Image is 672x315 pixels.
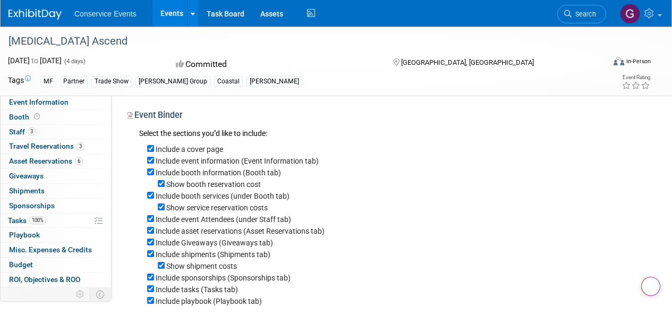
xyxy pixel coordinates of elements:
span: Asset Reservations [9,157,83,165]
div: Partner [60,76,88,87]
label: Include booth services (under Booth tab) [156,192,290,200]
label: Include event Attendees (under Staff tab) [156,215,291,224]
label: Include tasks (Tasks tab) [156,285,238,294]
a: Playbook [1,228,111,242]
div: In-Person [626,57,651,65]
div: MF [40,76,56,87]
a: Shipments [1,184,111,198]
span: Search [572,10,596,18]
span: (4 days) [63,58,86,65]
a: Asset Reservations6 [1,154,111,168]
span: Event Information [9,98,69,106]
span: ROI, Objectives & ROO [9,275,80,284]
label: Include event information (Event Information tab) [156,157,319,165]
a: Search [557,5,606,23]
a: Budget [1,258,111,272]
a: Travel Reservations3 [1,139,111,154]
a: Tasks100% [1,214,111,228]
div: Event Rating [622,75,650,80]
span: Tasks [8,216,46,225]
span: [DATE] [DATE] [8,56,62,65]
img: Gayle Reese [620,4,640,24]
span: Sponsorships [9,201,55,210]
span: 100% [29,216,46,224]
span: Conservice Events [74,10,137,18]
img: Format-Inperson.png [614,57,624,65]
a: Event Information [1,95,111,109]
label: Include Giveaways (Giveaways tab) [156,239,273,247]
a: Booth [1,110,111,124]
label: Include a cover page [156,145,223,154]
span: Budget [9,260,33,269]
span: Booth not reserved yet [32,113,42,121]
div: Trade Show [91,76,132,87]
span: 3 [28,127,36,135]
span: Playbook [9,231,40,239]
span: Travel Reservations [9,142,84,150]
span: [GEOGRAPHIC_DATA], [GEOGRAPHIC_DATA] [401,58,534,66]
td: Toggle Event Tabs [90,287,112,301]
div: Coastal [214,76,243,87]
label: Show service reservation costs [166,203,268,212]
label: Include sponsorships (Sponsorships tab) [156,274,291,282]
span: Booth [9,113,42,121]
a: Staff3 [1,125,111,139]
a: Misc. Expenses & Credits [1,243,111,257]
a: ROI, Objectives & ROO [1,273,111,287]
a: Sponsorships [1,199,111,213]
a: Giveaways [1,169,111,183]
td: Personalize Event Tab Strip [71,287,90,301]
label: Include shipments (Shipments tab) [156,250,270,259]
div: Select the sections you''d like to include: [139,128,643,140]
span: Staff [9,127,36,136]
td: Tags [8,75,31,87]
div: Committed [173,55,376,74]
div: [PERSON_NAME] [246,76,302,87]
label: Show shipment costs [166,262,237,270]
div: [PERSON_NAME] Group [135,76,210,87]
span: Misc. Expenses & Credits [9,245,92,254]
span: 3 [76,142,84,150]
span: Shipments [9,186,45,195]
div: Event Format [557,55,651,71]
span: 6 [75,157,83,165]
label: Include booth information (Booth tab) [156,168,281,177]
label: Include asset reservations (Asset Reservations tab) [156,227,325,235]
label: Show booth reservation cost [166,180,261,189]
span: Giveaways [9,172,44,180]
div: [MEDICAL_DATA] Ascend [5,32,596,51]
div: Event Binder [127,109,643,125]
span: to [30,56,40,65]
label: Include playbook (Playbook tab) [156,297,262,305]
img: ExhibitDay [8,9,62,20]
